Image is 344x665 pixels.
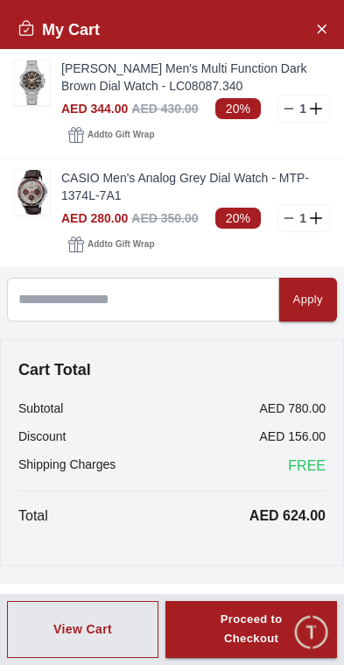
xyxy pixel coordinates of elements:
button: View Cart [7,601,158,659]
p: AED 780.00 [260,400,326,417]
p: 1 [296,100,310,117]
button: Proceed to Checkout [165,601,337,659]
span: 20% [215,98,261,119]
button: Close Account [307,14,335,42]
span: AED 350.00 [131,211,198,225]
a: CASIO Men's Analog Grey Dial Watch - MTP-1374L-7A1 [61,169,330,204]
a: [PERSON_NAME] Men's Multi Function Dark Brown Dial Watch - LC08087.340 [61,60,330,95]
p: Shipping Charges [18,456,116,477]
div: Apply [293,290,323,310]
span: 20% [215,208,261,229]
img: ... [15,60,50,105]
div: Chat Widget [292,613,331,652]
button: Apply [279,278,337,322]
span: Add to Gift Wrap [88,126,154,144]
span: AED 280.00 [61,211,128,225]
p: Discount [18,428,66,445]
span: Add to Gift Wrap [88,236,154,253]
p: 1 [296,209,310,227]
p: Subtotal [18,400,63,417]
button: Addto Gift Wrap [61,232,161,257]
h2: My Cart [18,18,100,42]
button: Addto Gift Wrap [61,123,161,147]
p: AED 156.00 [260,428,326,445]
div: Proceed to Checkout [197,610,305,650]
span: FREE [288,456,326,477]
div: View Cart [53,620,112,638]
span: AED 344.00 [61,102,128,116]
p: Total [18,506,48,527]
p: AED 624.00 [249,506,326,527]
img: ... [15,170,50,215]
span: AED 430.00 [131,102,198,116]
h4: Cart Total [18,357,326,382]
